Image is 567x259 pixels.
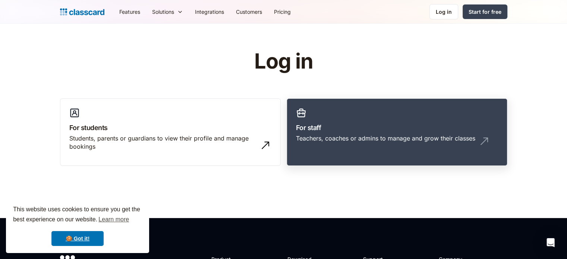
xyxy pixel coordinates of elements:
[60,98,281,166] a: For studentsStudents, parents or guardians to view their profile and manage bookings
[60,7,104,17] a: Logo
[429,4,458,19] a: Log in
[463,4,507,19] a: Start for free
[287,98,507,166] a: For staffTeachers, coaches or admins to manage and grow their classes
[69,123,271,133] h3: For students
[6,198,149,253] div: cookieconsent
[268,3,297,20] a: Pricing
[51,231,104,246] a: dismiss cookie message
[146,3,189,20] div: Solutions
[97,214,130,225] a: learn more about cookies
[69,134,256,151] div: Students, parents or guardians to view their profile and manage bookings
[189,3,230,20] a: Integrations
[542,234,560,252] div: Open Intercom Messenger
[296,123,498,133] h3: For staff
[113,3,146,20] a: Features
[469,8,501,16] div: Start for free
[230,3,268,20] a: Customers
[13,205,142,225] span: This website uses cookies to ensure you get the best experience on our website.
[152,8,174,16] div: Solutions
[436,8,452,16] div: Log in
[296,134,475,142] div: Teachers, coaches or admins to manage and grow their classes
[165,50,402,73] h1: Log in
